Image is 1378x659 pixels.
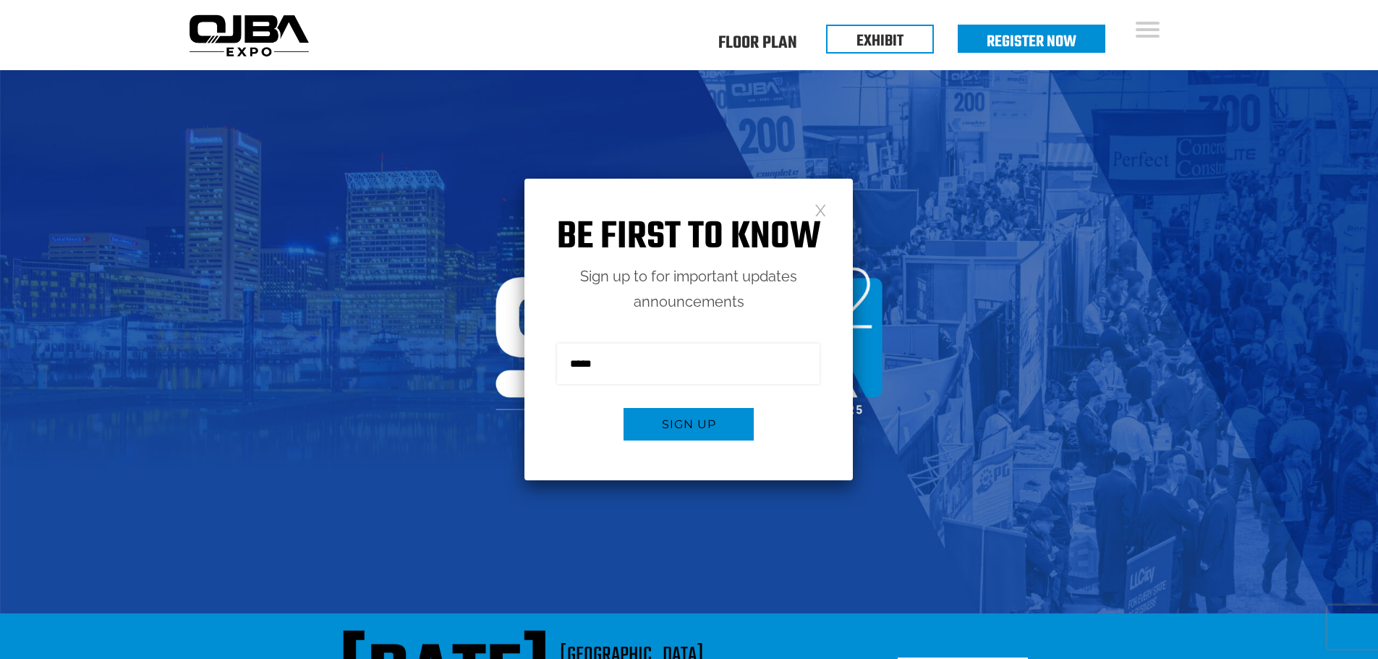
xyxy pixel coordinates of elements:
a: Register Now [987,30,1076,54]
button: Sign up [624,408,754,441]
p: Sign up to for important updates announcements [524,264,853,315]
a: Close [815,203,827,216]
h1: Be first to know [524,215,853,260]
a: EXHIBIT [856,29,903,54]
